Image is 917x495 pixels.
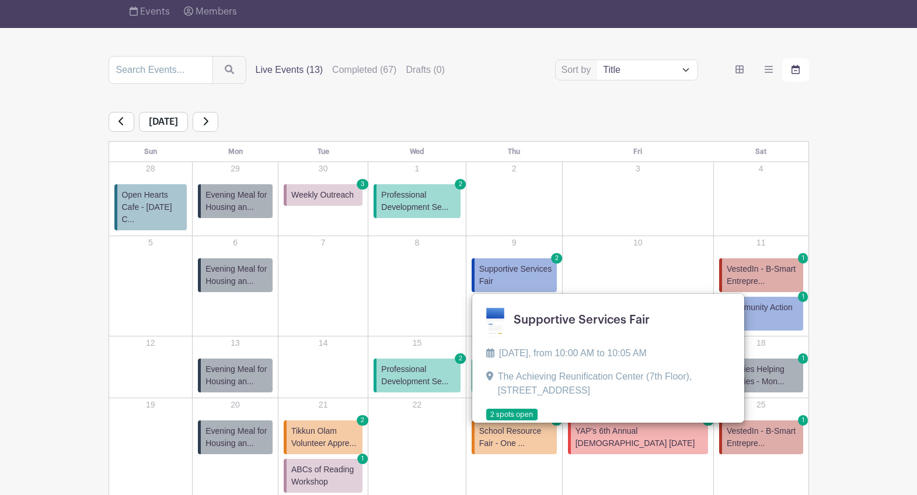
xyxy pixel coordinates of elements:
[798,415,808,426] span: 1
[284,459,362,493] a: ABCs of Reading Workshop 1
[369,237,465,249] p: 8
[193,163,277,175] p: 29
[205,263,268,287] span: Evening Meal for Housing an...
[198,258,273,292] a: Evening Meal for Housing an...
[719,297,803,331] a: Community Action Day 1
[467,163,562,175] p: 2
[798,253,808,264] span: 1
[369,337,465,349] p: 15
[563,163,713,175] p: 3
[110,337,192,349] p: 12
[369,399,465,411] p: 22
[576,425,703,450] span: YAP's 6th Annual [DEMOGRAPHIC_DATA] [DATE]
[719,420,803,454] a: VestedIn - B-Smart Entrepre... 1
[455,353,466,364] span: 2
[713,142,808,162] th: Sat
[719,258,803,292] a: VestedIn - B-Smart Entrepre... 1
[122,189,183,226] span: Open Hearts Cafe - [DATE] C...
[562,63,595,77] label: Sort by
[479,425,552,450] span: School Resource Fair - One ...
[374,359,460,392] a: Professional Development Se... 2
[256,63,455,77] div: filters
[467,237,562,249] p: 9
[114,184,187,230] a: Open Hearts Cafe - [DATE] C...
[279,399,367,411] p: 21
[193,237,277,249] p: 6
[714,399,808,411] p: 25
[472,258,557,292] a: Supportive Services Fair 2
[369,163,465,175] p: 1
[714,337,808,349] p: 18
[357,454,368,464] span: 1
[467,337,562,349] p: 16
[381,189,455,213] span: Professional Development Se...
[279,163,367,175] p: 30
[198,420,273,454] a: Evening Meal for Housing an...
[205,425,268,450] span: Evening Meal for Housing an...
[332,63,396,77] label: Completed (67)
[109,56,213,84] input: Search Events...
[193,399,277,411] p: 20
[110,163,192,175] p: 28
[279,237,367,249] p: 7
[278,142,368,162] th: Tue
[291,464,358,488] span: ABCs of Reading Workshop
[140,7,170,16] span: Events
[357,415,368,426] span: 2
[205,189,268,213] span: Evening Meal for Housing an...
[193,337,277,349] p: 13
[727,425,799,450] span: VestedIn - B-Smart Entrepre...
[374,184,460,218] a: Professional Development Se... 2
[381,363,455,388] span: Professional Development Se...
[198,184,273,218] a: Evening Meal for Housing an...
[551,253,563,264] span: 2
[798,292,808,302] span: 1
[284,420,362,454] a: Tikkun Olam Volunteer Appre... 2
[368,142,466,162] th: Wed
[109,142,193,162] th: Sun
[727,363,799,388] span: Homies Helping Homies - Mon...
[727,263,799,287] span: VestedIn - B-Smart Entrepre...
[467,399,562,411] p: 23
[563,237,713,249] p: 10
[406,63,445,77] label: Drafts (0)
[472,420,557,454] a: School Resource Fair - One ... 2
[139,112,188,132] span: [DATE]
[798,353,808,364] span: 1
[284,184,362,206] a: Weekly Outreach 3
[279,337,367,349] p: 14
[291,425,358,450] span: Tikkun Olam Volunteer Appre...
[205,363,268,388] span: Evening Meal for Housing an...
[479,263,552,287] span: Supportive Services Fair
[110,237,192,249] p: 5
[455,179,466,189] span: 2
[357,179,368,189] span: 3
[719,359,803,392] a: Homies Helping Homies - Mon... 1
[196,7,237,16] span: Members
[726,58,809,82] div: order and view
[727,301,799,326] span: Community Action Day
[193,142,278,162] th: Mon
[198,359,273,392] a: Evening Meal for Housing an...
[714,163,808,175] p: 4
[291,189,354,201] span: Weekly Outreach
[466,142,562,162] th: Thu
[568,420,708,454] a: YAP's 6th Annual [DEMOGRAPHIC_DATA] [DATE] 2
[714,237,808,249] p: 11
[256,63,323,77] label: Live Events (13)
[562,142,713,162] th: Fri
[110,399,192,411] p: 19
